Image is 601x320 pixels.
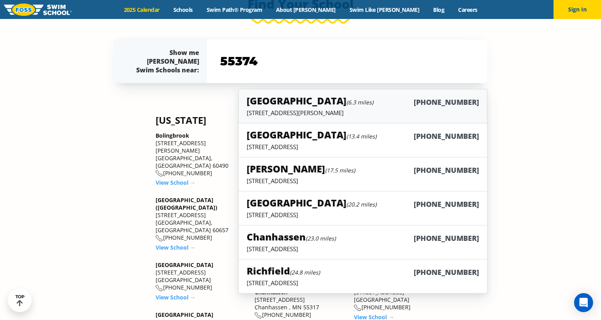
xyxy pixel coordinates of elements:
[255,288,346,319] div: [STREET_ADDRESS] Chanhassen , MN 55317 [PHONE_NUMBER]
[255,312,262,319] img: location-phone-o-icon.svg
[247,279,479,287] p: [STREET_ADDRESS]
[346,201,377,208] small: (20.2 miles)
[414,233,479,243] h6: [PHONE_NUMBER]
[238,157,487,191] a: [PERSON_NAME](17.5 miles)[PHONE_NUMBER][STREET_ADDRESS]
[247,245,479,253] p: [STREET_ADDRESS]
[306,235,336,242] small: (23.0 miles)
[451,6,484,13] a: Careers
[414,97,479,107] h6: [PHONE_NUMBER]
[247,264,320,277] h5: Richfield
[346,133,377,140] small: (13.4 miles)
[247,196,377,209] h5: [GEOGRAPHIC_DATA]
[129,48,199,74] div: Show me [PERSON_NAME] Swim Schools near:
[117,6,166,13] a: 2025 Calendar
[238,123,487,157] a: [GEOGRAPHIC_DATA](13.4 miles)[PHONE_NUMBER][STREET_ADDRESS]
[290,269,320,276] small: (24.8 miles)
[247,94,373,107] h5: [GEOGRAPHIC_DATA]
[15,294,25,307] div: TOP
[166,6,200,13] a: Schools
[156,293,196,301] a: View School →
[247,143,479,151] p: [STREET_ADDRESS]
[247,230,336,243] h5: Chanhassen
[238,259,487,293] a: Richfield(24.8 miles)[PHONE_NUMBER][STREET_ADDRESS]
[574,293,593,312] div: Open Intercom Messenger
[269,6,343,13] a: About [PERSON_NAME]
[342,6,426,13] a: Swim Like [PERSON_NAME]
[414,267,479,277] h6: [PHONE_NUMBER]
[238,191,487,225] a: [GEOGRAPHIC_DATA](20.2 miles)[PHONE_NUMBER][STREET_ADDRESS]
[354,281,445,311] div: [STREET_ADDRESS] [GEOGRAPHIC_DATA] [PHONE_NUMBER]
[200,6,269,13] a: Swim Path® Program
[414,165,479,175] h6: [PHONE_NUMBER]
[247,128,377,141] h5: [GEOGRAPHIC_DATA]
[238,225,487,259] a: Chanhassen(23.0 miles)[PHONE_NUMBER][STREET_ADDRESS]
[156,311,213,318] a: [GEOGRAPHIC_DATA]
[426,6,451,13] a: Blog
[247,211,479,219] p: [STREET_ADDRESS]
[414,199,479,209] h6: [PHONE_NUMBER]
[247,162,355,175] h5: [PERSON_NAME]
[354,305,361,311] img: location-phone-o-icon.svg
[238,89,487,123] a: [GEOGRAPHIC_DATA](6.3 miles)[PHONE_NUMBER][STREET_ADDRESS][PERSON_NAME]
[247,177,479,185] p: [STREET_ADDRESS]
[325,167,355,174] small: (17.5 miles)
[4,4,72,16] img: FOSS Swim School Logo
[218,50,476,73] input: YOUR ZIP CODE
[414,131,479,141] h6: [PHONE_NUMBER]
[346,98,373,106] small: (6.3 miles)
[247,109,479,117] p: [STREET_ADDRESS][PERSON_NAME]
